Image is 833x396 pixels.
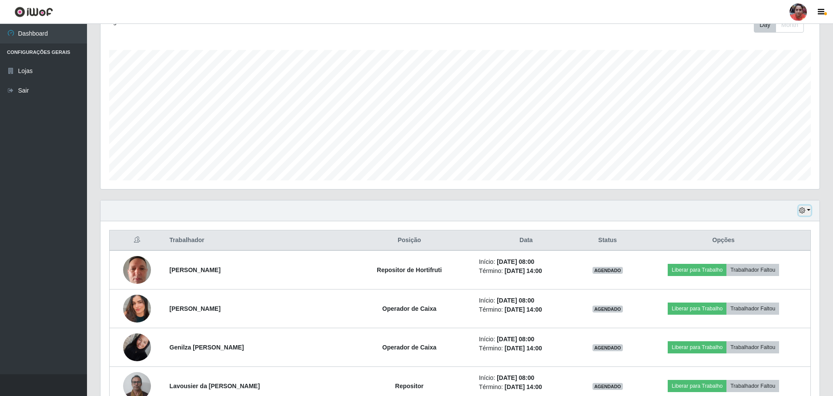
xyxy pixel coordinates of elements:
[505,267,542,274] time: [DATE] 14:00
[754,17,776,33] button: Day
[592,267,623,274] span: AGENDADO
[668,380,726,392] button: Liberar para Trabalho
[164,230,345,251] th: Trabalhador
[395,383,423,389] strong: Repositor
[170,344,244,351] strong: Genilza [PERSON_NAME]
[726,341,779,353] button: Trabalhador Faltou
[170,266,221,273] strong: [PERSON_NAME]
[479,266,573,276] li: Término:
[479,305,573,314] li: Término:
[754,17,804,33] div: First group
[668,303,726,315] button: Liberar para Trabalho
[505,383,542,390] time: [DATE] 14:00
[668,341,726,353] button: Liberar para Trabalho
[382,305,437,312] strong: Operador de Caixa
[479,296,573,305] li: Início:
[14,7,53,17] img: CoreUI Logo
[497,297,534,304] time: [DATE] 08:00
[479,383,573,392] li: Término:
[776,17,804,33] button: Month
[754,17,811,33] div: Toolbar with button groups
[726,380,779,392] button: Trabalhador Faltou
[170,305,221,312] strong: [PERSON_NAME]
[636,230,810,251] th: Opções
[479,373,573,383] li: Início:
[474,230,579,251] th: Data
[726,264,779,276] button: Trabalhador Faltou
[345,230,474,251] th: Posição
[479,344,573,353] li: Término:
[123,284,151,333] img: 1750801890236.jpeg
[592,306,623,313] span: AGENDADO
[479,257,573,266] li: Início:
[668,264,726,276] button: Liberar para Trabalho
[170,383,260,389] strong: Lavousier da [PERSON_NAME]
[479,335,573,344] li: Início:
[497,336,534,343] time: [DATE] 08:00
[382,344,437,351] strong: Operador de Caixa
[377,266,442,273] strong: Repositor de Hortifruti
[497,374,534,381] time: [DATE] 08:00
[592,383,623,390] span: AGENDADO
[579,230,636,251] th: Status
[592,344,623,351] span: AGENDADO
[726,303,779,315] button: Trabalhador Faltou
[505,306,542,313] time: [DATE] 14:00
[505,345,542,352] time: [DATE] 14:00
[123,329,151,366] img: 1755980716482.jpeg
[123,251,151,288] img: 1740505535016.jpeg
[497,258,534,265] time: [DATE] 08:00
